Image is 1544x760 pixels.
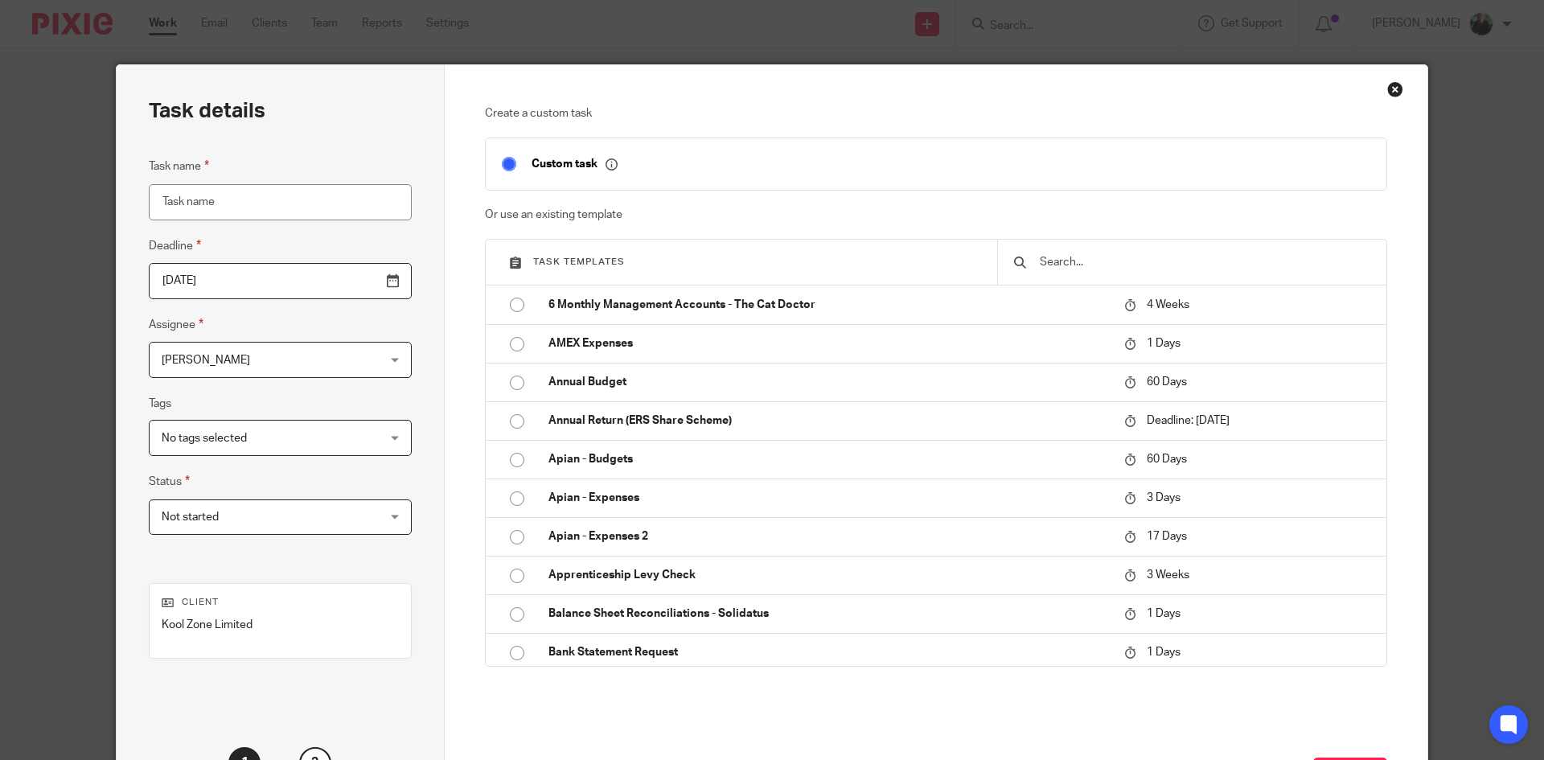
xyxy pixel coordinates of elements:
span: 1 Days [1147,608,1181,619]
p: Client [162,596,399,609]
span: 17 Days [1147,531,1187,542]
p: Custom task [532,157,618,171]
span: [PERSON_NAME] [162,355,250,366]
span: Deadline: [DATE] [1147,415,1230,426]
p: Create a custom task [485,105,1388,121]
p: 6 Monthly Management Accounts - The Cat Doctor [548,297,1108,313]
input: Task name [149,184,412,220]
p: Apian - Budgets [548,451,1108,467]
label: Deadline [149,236,201,255]
p: AMEX Expenses [548,335,1108,351]
div: Close this dialog window [1387,81,1403,97]
span: 1 Days [1147,338,1181,349]
span: Not started [162,511,219,523]
input: Search... [1038,253,1370,271]
p: Annual Budget [548,374,1108,390]
p: Balance Sheet Reconciliations - Solidatus [548,606,1108,622]
p: Apian - Expenses 2 [548,528,1108,544]
p: Annual Return (ERS Share Scheme) [548,413,1108,429]
p: Apian - Expenses [548,490,1108,506]
p: Kool Zone Limited [162,617,399,633]
label: Status [149,472,190,491]
p: Or use an existing template [485,207,1388,223]
h2: Task details [149,97,265,125]
p: Bank Statement Request [548,644,1108,660]
span: Task templates [533,257,625,266]
span: 1 Days [1147,647,1181,658]
span: 60 Days [1147,376,1187,388]
span: 60 Days [1147,454,1187,465]
label: Assignee [149,315,203,334]
label: Task name [149,157,209,175]
input: Pick a date [149,263,412,299]
span: No tags selected [162,433,247,444]
span: 3 Weeks [1147,569,1189,581]
p: Apprenticeship Levy Check [548,567,1108,583]
label: Tags [149,396,171,412]
span: 3 Days [1147,492,1181,503]
span: 4 Weeks [1147,299,1189,310]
